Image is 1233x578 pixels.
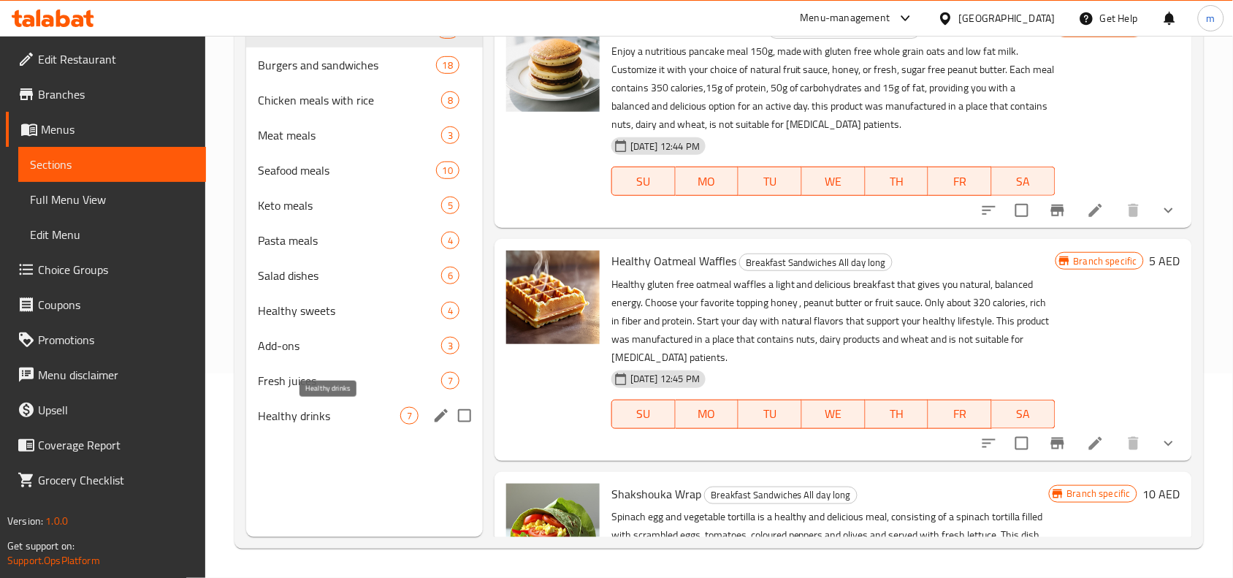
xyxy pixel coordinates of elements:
a: Menus [6,112,206,147]
button: edit [430,405,452,427]
span: Coverage Report [38,436,194,454]
span: 5 [442,199,459,213]
button: MO [676,400,739,429]
span: Keto meals [258,197,441,214]
span: 8 [442,94,459,107]
div: Seafood meals10 [246,153,483,188]
div: items [441,337,459,354]
button: TH [866,400,929,429]
div: Fresh juices7 [246,363,483,398]
span: MO [682,171,733,192]
a: Edit Restaurant [6,42,206,77]
div: Healthy drinks7edit [246,398,483,433]
span: Chicken meals with rice [258,91,441,109]
button: show more [1151,193,1186,228]
button: TU [738,167,802,196]
h6: 10 AED [1143,484,1180,504]
span: SA [998,403,1050,425]
span: Choice Groups [38,261,194,278]
span: m [1207,10,1215,26]
span: 7 [401,409,418,423]
span: Healthy sweets [258,302,441,319]
div: items [441,232,459,249]
span: Pasta meals [258,232,441,249]
div: items [441,126,459,144]
span: WE [808,403,860,425]
div: items [441,302,459,319]
span: Coupons [38,296,194,313]
a: Sections [18,147,206,182]
a: Branches [6,77,206,112]
div: items [441,372,459,389]
span: Fresh juices [258,372,441,389]
span: Edit Restaurant [38,50,194,68]
span: Select to update [1007,195,1037,226]
p: Healthy gluten free oatmeal waffles a light and delicious breakfast that gives you natural, balan... [611,275,1056,367]
span: Meat meals [258,126,441,144]
span: Select to update [1007,428,1037,459]
span: TU [744,171,796,192]
img: Healthy Oatmeal Waffles [506,251,600,344]
span: Branch specific [1061,487,1137,501]
button: Branch-specific-item [1040,426,1075,461]
div: Breakfast Sandwiches All day long [704,487,858,504]
span: Breakfast Sandwiches All day long [740,254,892,271]
a: Coupons [6,287,206,322]
span: 3 [442,339,459,353]
span: Upsell [38,401,194,419]
div: Burgers and sandwiches [258,56,435,74]
span: Breakfast Sandwiches All day long [705,487,857,503]
span: [DATE] 12:44 PM [625,140,706,153]
span: MO [682,403,733,425]
button: FR [928,400,992,429]
span: FR [934,171,986,192]
span: Get support on: [7,536,75,555]
div: items [436,161,459,179]
span: Add-ons [258,337,441,354]
button: Branch-specific-item [1040,193,1075,228]
span: WE [808,171,860,192]
span: Branch specific [1068,254,1143,268]
div: items [441,91,459,109]
span: Seafood meals [258,161,435,179]
button: WE [802,400,866,429]
span: Menu disclaimer [38,366,194,384]
div: Add-ons3 [246,328,483,363]
span: Edit Menu [30,226,194,243]
span: [DATE] 12:45 PM [625,372,706,386]
button: MO [676,167,739,196]
div: items [400,407,419,425]
div: items [441,267,459,284]
a: Menu disclaimer [6,357,206,392]
button: TH [866,167,929,196]
span: TU [744,403,796,425]
span: Healthy drinks [258,407,400,425]
span: 6 [442,269,459,283]
span: Branches [38,85,194,103]
span: Salad dishes [258,267,441,284]
div: items [436,56,459,74]
span: 3 [442,129,459,142]
button: SU [611,167,676,196]
button: sort-choices [971,193,1007,228]
a: Choice Groups [6,252,206,287]
span: 1.0.0 [45,512,68,531]
div: [GEOGRAPHIC_DATA] [959,10,1056,26]
a: Edit menu item [1087,202,1104,219]
div: Keto meals5 [246,188,483,223]
button: show more [1151,426,1186,461]
span: 7 [442,374,459,388]
span: TH [871,403,923,425]
span: Version: [7,512,43,531]
svg: Show Choices [1160,202,1177,219]
span: Shakshouka Wrap [611,483,701,505]
h6: 5 AED [1150,251,1180,271]
span: 10 [437,164,459,178]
